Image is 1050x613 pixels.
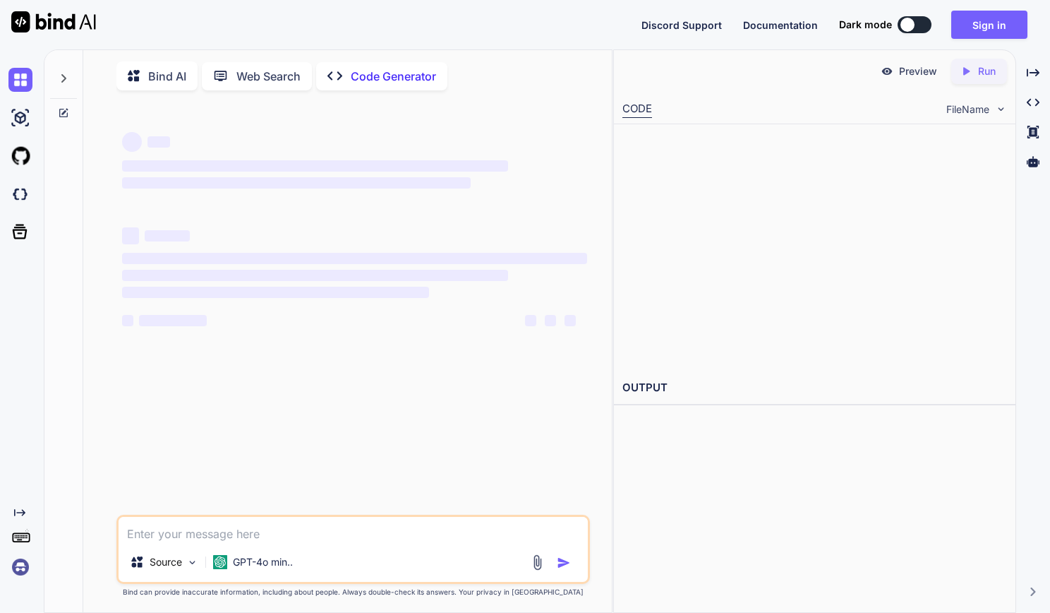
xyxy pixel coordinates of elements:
[236,68,301,85] p: Web Search
[8,106,32,130] img: ai-studio
[122,132,142,152] span: ‌
[122,160,509,172] span: ‌
[122,315,133,326] span: ‌
[150,555,182,569] p: Source
[641,18,722,32] button: Discord Support
[641,19,722,31] span: Discord Support
[995,103,1007,115] img: chevron down
[525,315,536,326] span: ‌
[186,557,198,569] img: Pick Models
[743,18,818,32] button: Documentation
[978,64,996,78] p: Run
[839,18,892,32] span: Dark mode
[8,68,32,92] img: chat
[565,315,576,326] span: ‌
[213,555,227,569] img: GPT-4o mini
[351,68,436,85] p: Code Generator
[946,102,989,117] span: FileName
[145,230,190,242] span: ‌
[557,556,571,570] img: icon
[951,11,1027,39] button: Sign in
[8,182,32,206] img: darkCloudIdeIcon
[116,587,591,597] p: Bind can provide inaccurate information, including about people. Always double-check its answers....
[147,136,170,148] span: ‌
[122,177,471,189] span: ‌
[622,101,652,118] div: CODE
[122,270,509,281] span: ‌
[529,554,545,571] img: attachment
[8,555,32,579] img: signin
[139,315,207,326] span: ‌
[899,64,937,78] p: Preview
[881,65,893,78] img: preview
[233,555,293,569] p: GPT-4o min..
[122,227,139,244] span: ‌
[614,371,1015,405] h2: OUTPUT
[122,287,429,298] span: ‌
[743,19,818,31] span: Documentation
[8,144,32,168] img: githubLight
[122,253,588,264] span: ‌
[11,11,96,32] img: Bind AI
[148,68,186,85] p: Bind AI
[545,315,556,326] span: ‌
